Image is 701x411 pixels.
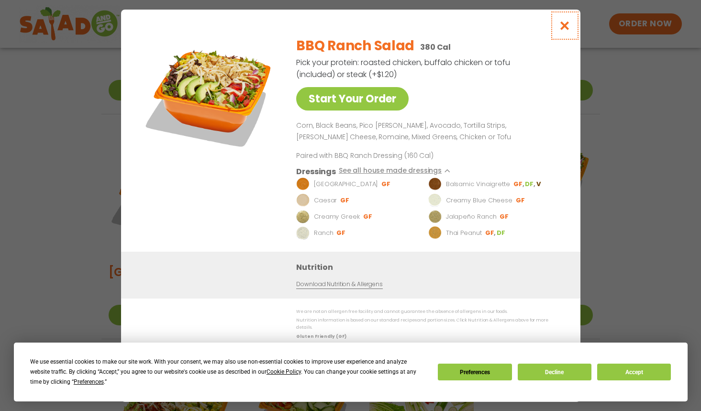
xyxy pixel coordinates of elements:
[296,56,512,80] p: Pick your protein: roasted chicken, buffalo chicken or tofu (included) or steak (+$1.20)
[445,228,481,237] p: Thai Peanut
[74,378,104,385] span: Preferences
[296,308,561,315] p: We are not an allergen free facility and cannot guarantee the absence of allergens in our foods.
[313,179,378,189] p: [GEOGRAPHIC_DATA]
[296,279,382,289] a: Download Nutrition & Allergens
[143,29,277,163] img: Featured product photo for BBQ Ranch Salad
[296,261,566,273] h3: Nutrition
[536,179,541,188] li: V
[518,364,591,380] button: Decline
[525,179,536,188] li: DF
[381,179,391,188] li: GF
[296,193,310,207] img: Dressing preview image for Caesar
[549,10,580,42] button: Close modal
[438,364,512,380] button: Preferences
[497,228,506,237] li: DF
[296,317,561,332] p: Nutrition information is based on our standard recipes and portion sizes. Click Nutrition & Aller...
[363,212,373,221] li: GF
[428,226,442,239] img: Dressing preview image for Thai Peanut
[296,165,336,177] h3: Dressings
[428,177,442,190] img: Dressing preview image for Balsamic Vinaigrette
[296,210,310,223] img: Dressing preview image for Creamy Greek
[313,211,359,221] p: Creamy Greek
[296,342,561,356] p: While our menu includes ingredients that are made without gluten, our restaurants are not gluten ...
[420,41,451,53] p: 380 Cal
[445,179,510,189] p: Balsamic Vinaigrette
[296,120,557,143] p: Corn, Black Beans, Pico [PERSON_NAME], Avocado, Tortilla Strips, [PERSON_NAME] Cheese, Romaine, M...
[267,368,301,375] span: Cookie Policy
[313,195,336,205] p: Caesar
[445,195,512,205] p: Creamy Blue Cheese
[336,228,346,237] li: GF
[296,36,414,56] h2: BBQ Ranch Salad
[445,211,496,221] p: Jalapeño Ranch
[500,212,510,221] li: GF
[597,364,671,380] button: Accept
[296,177,310,190] img: Dressing preview image for BBQ Ranch
[296,226,310,239] img: Dressing preview image for Ranch
[340,196,350,204] li: GF
[30,357,426,387] div: We use essential cookies to make our site work. With your consent, we may also use non-essential ...
[428,210,442,223] img: Dressing preview image for Jalapeño Ranch
[513,179,524,188] li: GF
[14,343,688,401] div: Cookie Consent Prompt
[516,196,526,204] li: GF
[428,193,442,207] img: Dressing preview image for Creamy Blue Cheese
[296,150,473,160] p: Paired with BBQ Ranch Dressing (160 Cal)
[296,333,346,339] strong: Gluten Friendly (GF)
[296,87,409,111] a: Start Your Order
[338,165,455,177] button: See all house made dressings
[313,228,333,237] p: Ranch
[485,228,496,237] li: GF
